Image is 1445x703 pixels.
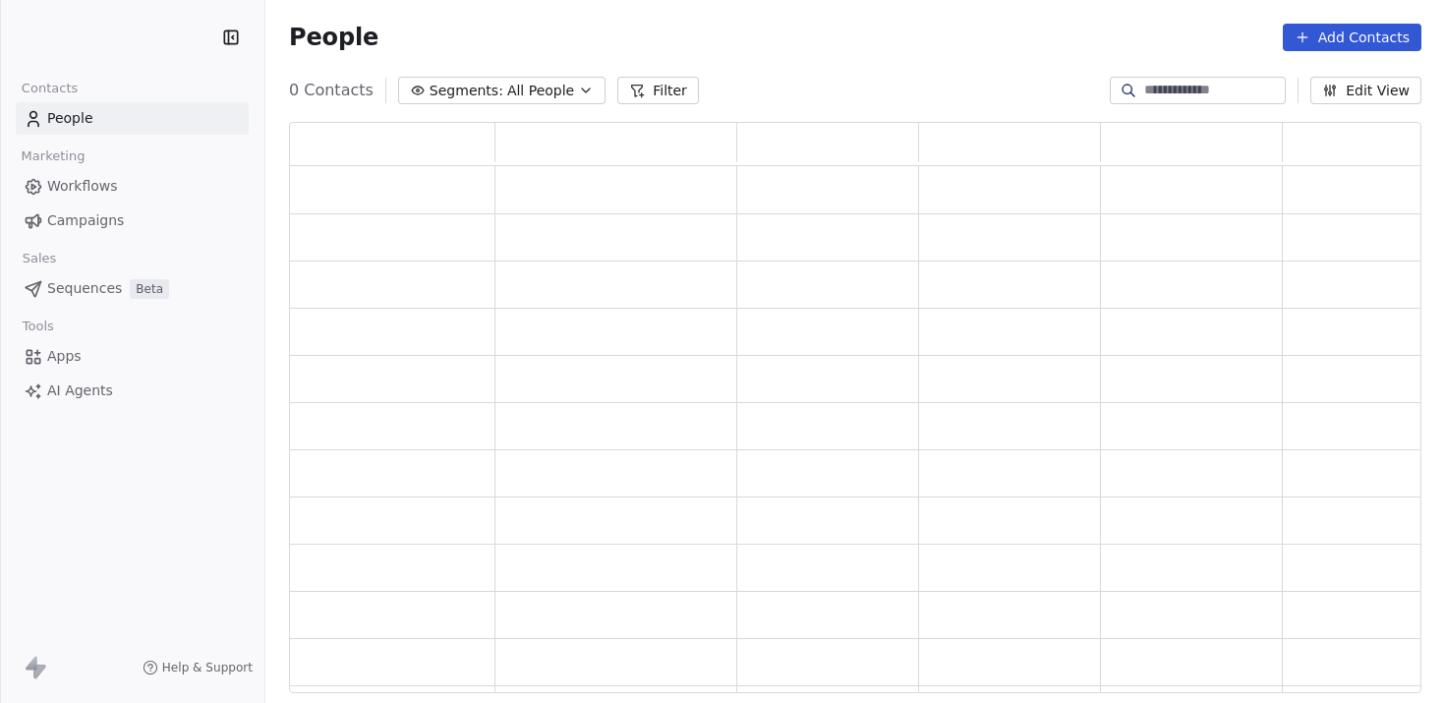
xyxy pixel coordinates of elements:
button: Edit View [1310,77,1421,104]
span: Sales [14,244,65,273]
span: Segments: [430,81,503,101]
button: Add Contacts [1283,24,1421,51]
span: Marketing [13,142,93,171]
a: Campaigns [16,205,249,237]
span: Apps [47,346,82,367]
span: Sequences [47,278,122,299]
a: AI Agents [16,375,249,407]
span: Beta [130,279,169,299]
a: Help & Support [143,660,253,675]
a: SequencesBeta [16,272,249,305]
span: All People [507,81,574,101]
button: Filter [617,77,699,104]
a: Workflows [16,170,249,203]
span: 0 Contacts [289,79,374,102]
span: Campaigns [47,210,124,231]
span: AI Agents [47,381,113,401]
a: Apps [16,340,249,373]
span: Tools [14,312,62,341]
a: People [16,102,249,135]
span: Contacts [13,74,87,103]
span: People [289,23,378,52]
span: People [47,108,93,129]
span: Workflows [47,176,118,197]
span: Help & Support [162,660,253,675]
